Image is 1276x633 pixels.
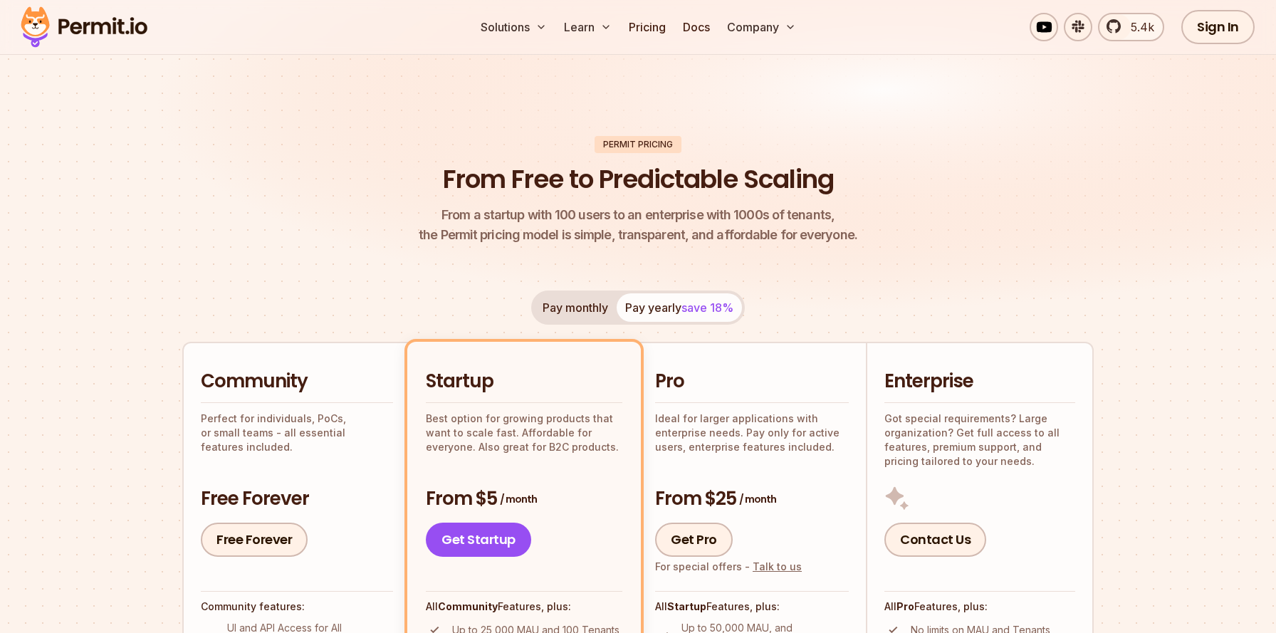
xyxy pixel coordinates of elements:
a: Pricing [623,13,671,41]
button: Learn [558,13,617,41]
p: the Permit pricing model is simple, transparent, and affordable for everyone. [419,205,857,245]
span: 5.4k [1122,19,1154,36]
h3: Free Forever [201,486,393,512]
p: Perfect for individuals, PoCs, or small teams - all essential features included. [201,412,393,454]
button: Pay monthly [534,293,617,322]
h4: All Features, plus: [655,600,849,614]
h2: Pro [655,369,849,394]
p: Got special requirements? Large organization? Get full access to all features, premium support, a... [884,412,1075,469]
a: Docs [677,13,716,41]
span: / month [500,492,537,506]
div: For special offers - [655,560,802,574]
span: From a startup with 100 users to an enterprise with 1000s of tenants, [419,205,857,225]
strong: Pro [896,600,914,612]
h3: From $5 [426,486,622,512]
p: Best option for growing products that want to scale fast. Affordable for everyone. Also great for... [426,412,622,454]
h2: Enterprise [884,369,1075,394]
span: / month [739,492,776,506]
h2: Startup [426,369,622,394]
a: Contact Us [884,523,986,557]
a: Get Startup [426,523,531,557]
a: Free Forever [201,523,308,557]
p: Ideal for larger applications with enterprise needs. Pay only for active users, enterprise featur... [655,412,849,454]
h1: From Free to Predictable Scaling [443,162,834,197]
h3: From $25 [655,486,849,512]
div: Permit Pricing [595,136,681,153]
strong: Startup [667,600,706,612]
h4: Community features: [201,600,393,614]
button: Solutions [475,13,553,41]
strong: Community [438,600,498,612]
a: 5.4k [1098,13,1164,41]
a: Get Pro [655,523,733,557]
h2: Community [201,369,393,394]
img: Permit logo [14,3,154,51]
h4: All Features, plus: [884,600,1075,614]
a: Sign In [1181,10,1255,44]
h4: All Features, plus: [426,600,622,614]
a: Talk to us [753,560,802,572]
button: Company [721,13,802,41]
